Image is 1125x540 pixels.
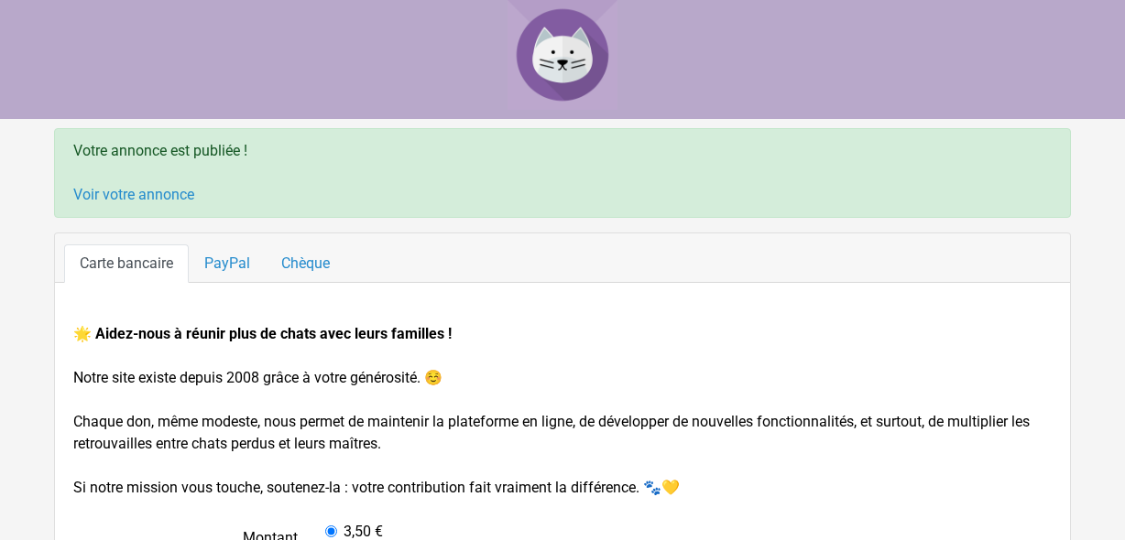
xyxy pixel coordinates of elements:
a: Carte bancaire [64,244,189,283]
strong: 🌟 Aidez-nous à réunir plus de chats avec leurs familles ! [73,325,452,342]
a: Chèque [266,244,345,283]
a: Voir votre annonce [73,186,194,203]
a: PayPal [189,244,266,283]
div: Votre annonce est publiée ! [54,128,1071,218]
